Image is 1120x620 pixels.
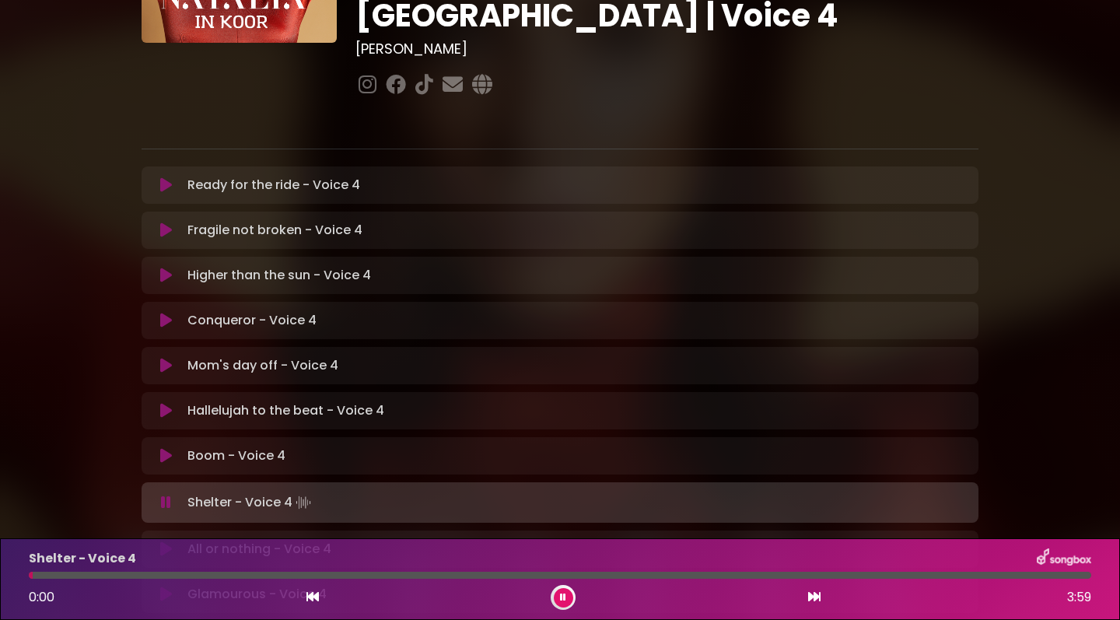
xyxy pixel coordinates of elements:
[187,492,314,513] p: Shelter - Voice 4
[29,588,54,606] span: 0:00
[187,356,338,375] p: Mom's day off - Voice 4
[1037,548,1091,569] img: songbox-logo-white.png
[355,40,978,58] h3: [PERSON_NAME]
[187,311,317,330] p: Conqueror - Voice 4
[1067,588,1091,607] span: 3:59
[187,176,360,194] p: Ready for the ride - Voice 4
[187,221,362,240] p: Fragile not broken - Voice 4
[187,401,384,420] p: Hallelujah to the beat - Voice 4
[292,492,314,513] img: waveform4.gif
[29,549,136,568] p: Shelter - Voice 4
[187,447,285,465] p: Boom - Voice 4
[187,266,371,285] p: Higher than the sun - Voice 4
